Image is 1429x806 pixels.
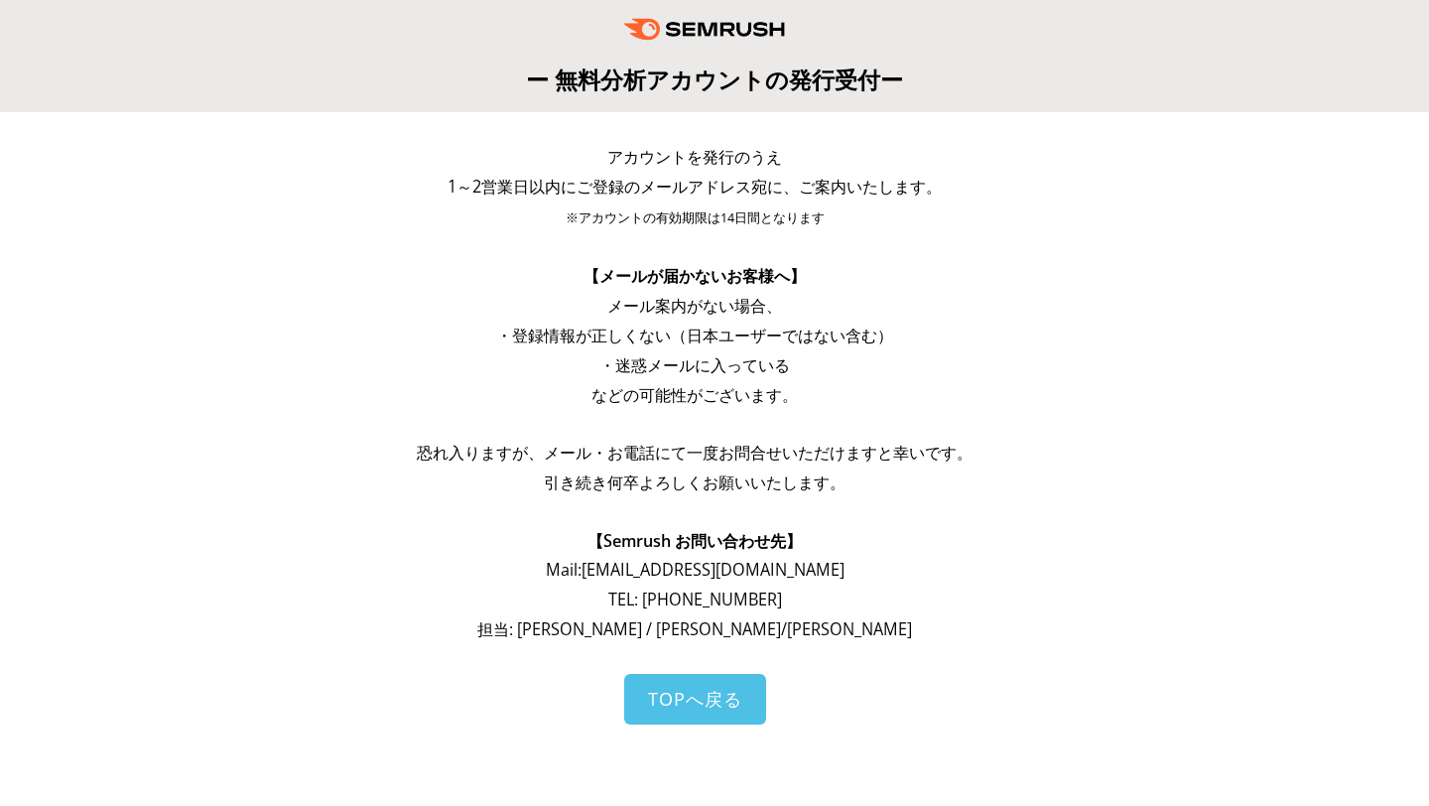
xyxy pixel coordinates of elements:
[607,146,782,168] span: アカウントを発行のうえ
[607,295,782,317] span: メール案内がない場合、
[546,559,844,581] span: Mail: [EMAIL_ADDRESS][DOMAIN_NAME]
[591,384,798,406] span: などの可能性がございます。
[448,176,942,198] span: 1～2営業日以内にご登録のメールアドレス宛に、ご案内いたします。
[496,325,893,346] span: ・登録情報が正しくない（日本ユーザーではない含む）
[584,265,806,287] span: 【メールが届かないお客様へ】
[587,530,802,552] span: 【Semrush お問い合わせ先】
[526,64,903,95] span: ー 無料分析アカウントの発行受付ー
[417,442,973,464] span: 恐れ入りますが、メール・お電話にて一度お問合せいただけますと幸いです。
[544,471,845,493] span: 引き続き何卒よろしくお願いいたします。
[566,209,825,226] span: ※アカウントの有効期限は14日間となります
[599,354,790,376] span: ・迷惑メールに入っている
[624,674,766,725] a: TOPへ戻る
[648,687,742,711] span: TOPへ戻る
[608,589,782,610] span: TEL: [PHONE_NUMBER]
[477,618,912,640] span: 担当: [PERSON_NAME] / [PERSON_NAME]/[PERSON_NAME]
